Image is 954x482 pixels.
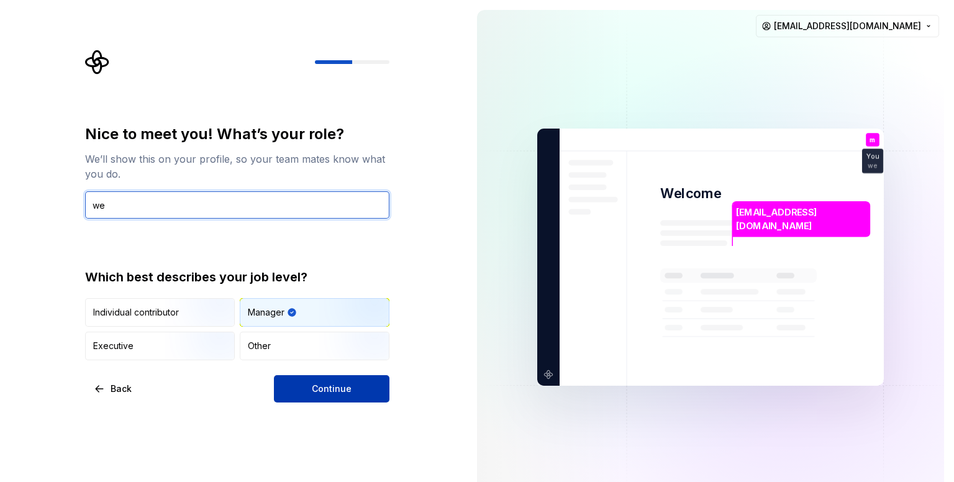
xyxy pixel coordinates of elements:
div: Individual contributor [93,306,179,319]
p: we [868,162,878,169]
button: Back [85,375,142,402]
div: Other [248,340,271,352]
input: Job title [85,191,389,219]
span: Continue [312,383,352,395]
div: Manager [248,306,284,319]
p: You [866,153,879,160]
div: Which best describes your job level? [85,268,389,286]
span: [EMAIL_ADDRESS][DOMAIN_NAME] [774,20,921,32]
p: m [870,137,876,143]
p: [EMAIL_ADDRESS][DOMAIN_NAME] [736,206,866,232]
svg: Supernova Logo [85,50,110,75]
div: We’ll show this on your profile, so your team mates know what you do. [85,152,389,181]
button: [EMAIL_ADDRESS][DOMAIN_NAME] [756,15,939,37]
div: Nice to meet you! What’s your role? [85,124,389,144]
div: Executive [93,340,134,352]
p: Welcome [660,184,721,202]
button: Continue [274,375,389,402]
span: Back [111,383,132,395]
